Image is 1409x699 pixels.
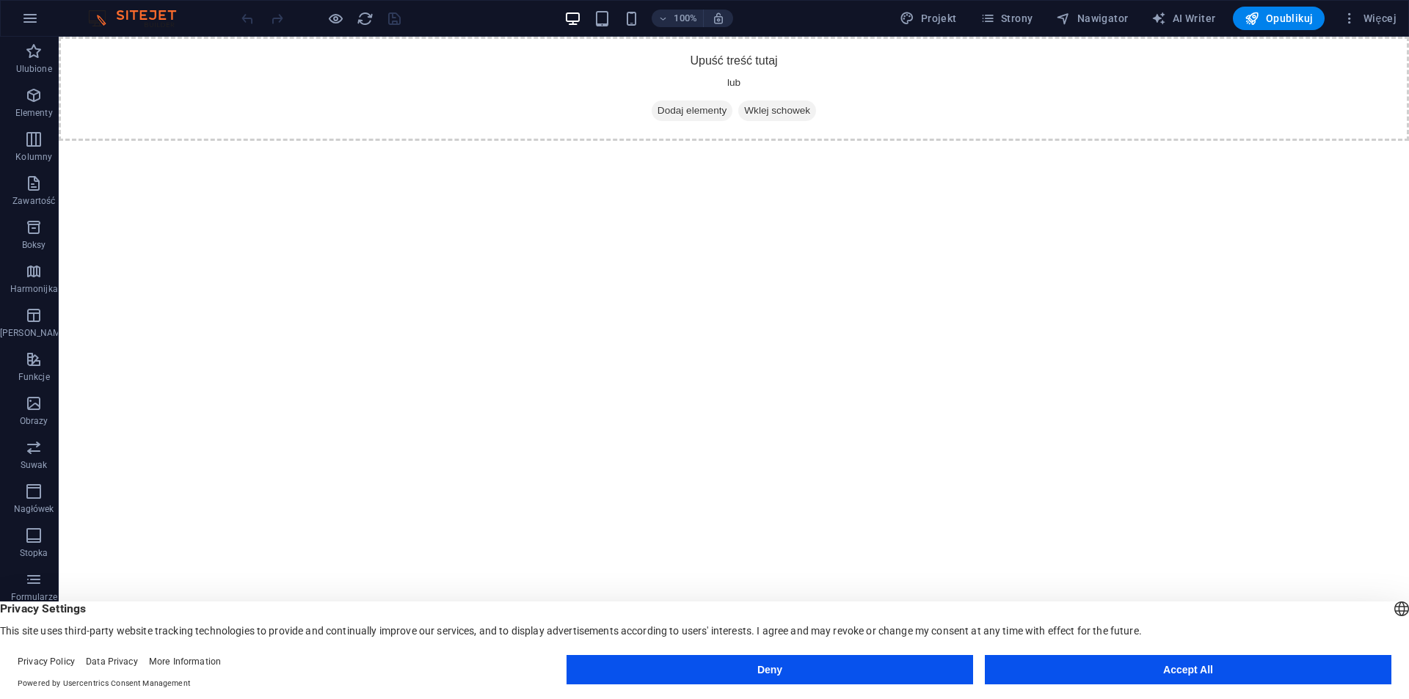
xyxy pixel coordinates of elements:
span: Wklej schowek [680,64,757,84]
h6: 100% [674,10,697,27]
span: Strony [980,11,1033,26]
button: Strony [975,7,1039,30]
button: Opublikuj [1233,7,1325,30]
button: AI Writer [1146,7,1221,30]
p: Ulubione [16,63,52,75]
p: Kolumny [15,151,52,163]
p: Harmonijka [10,283,58,295]
button: Nawigator [1050,7,1134,30]
span: Nawigator [1056,11,1128,26]
p: Funkcje [18,371,50,383]
button: Kliknij tutaj, aby wyjść z trybu podglądu i kontynuować edycję [327,10,344,27]
p: Boksy [22,239,46,251]
button: Więcej [1336,7,1402,30]
p: Obrazy [20,415,48,427]
img: Editor Logo [84,10,194,27]
span: Więcej [1342,11,1397,26]
i: Przeładuj stronę [357,10,374,27]
button: Projekt [894,7,962,30]
p: Zawartość [12,195,55,207]
button: 100% [652,10,704,27]
button: reload [356,10,374,27]
p: Stopka [20,547,48,559]
span: Opublikuj [1245,11,1313,26]
span: Projekt [900,11,956,26]
div: Projekt (Ctrl+Alt+Y) [894,7,962,30]
p: Formularze [11,591,57,603]
span: Dodaj elementy [593,64,674,84]
span: AI Writer [1151,11,1215,26]
p: Nagłówek [14,503,54,515]
i: Po zmianie rozmiaru automatycznie dostosowuje poziom powiększenia do wybranego urządzenia. [712,12,725,25]
p: Elementy [15,107,53,119]
p: Suwak [21,459,48,471]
